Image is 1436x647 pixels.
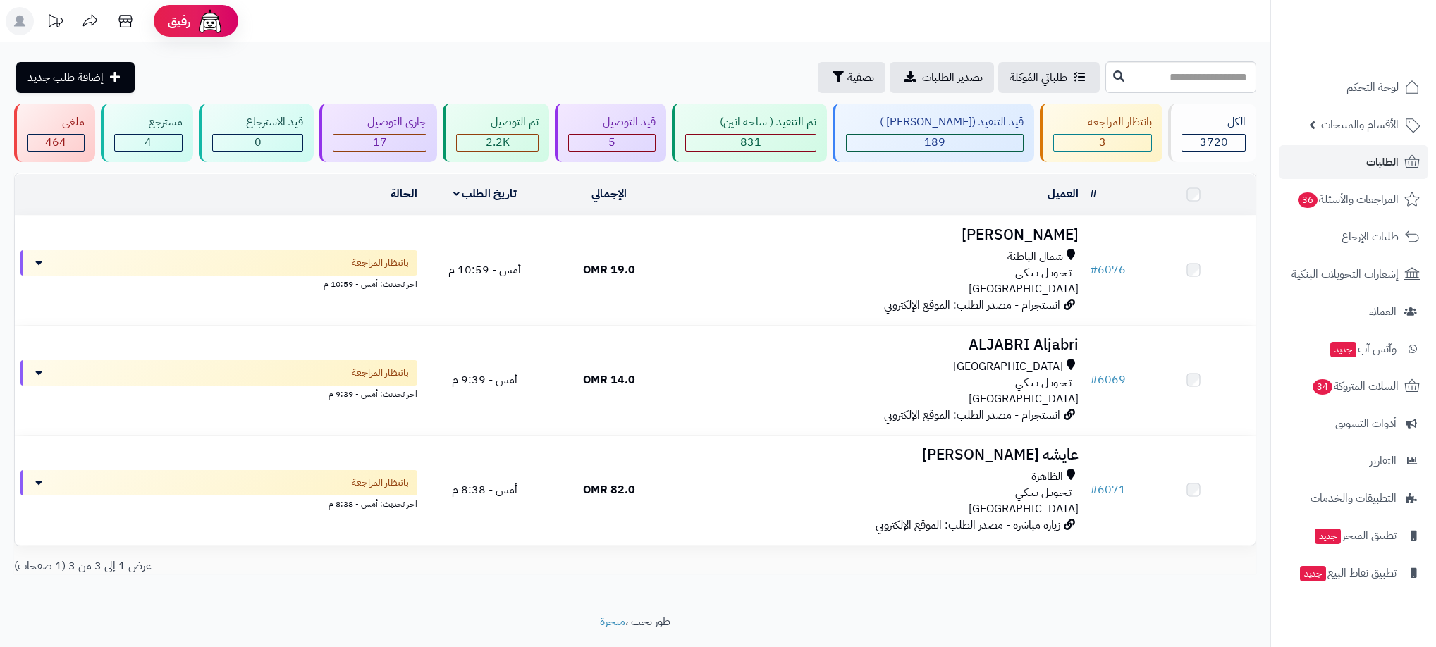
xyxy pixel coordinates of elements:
a: العملاء [1279,295,1428,328]
div: 17 [333,135,426,151]
a: طلبات الإرجاع [1279,220,1428,254]
span: أدوات التسويق [1335,414,1397,433]
span: انستجرام - مصدر الطلب: الموقع الإلكتروني [884,297,1060,314]
span: المراجعات والأسئلة [1296,190,1399,209]
span: 82.0 OMR [583,481,635,498]
a: قيد الاسترجاع 0 [196,104,317,162]
div: عرض 1 إلى 3 من 3 (1 صفحات) [4,558,635,574]
h3: عايشه [PERSON_NAME] [677,447,1079,463]
a: تطبيق المتجرجديد [1279,519,1428,553]
span: جديد [1315,529,1341,544]
span: الأقسام والمنتجات [1321,115,1399,135]
span: لوحة التحكم [1346,78,1399,97]
div: 4 [115,135,182,151]
span: 189 [924,134,945,151]
span: طلباتي المُوكلة [1010,69,1067,86]
a: العميل [1048,185,1079,202]
span: التطبيقات والخدمات [1311,488,1397,508]
span: تـحـويـل بـنـكـي [1015,265,1072,281]
a: إضافة طلب جديد [16,62,135,93]
a: مسترجع 4 [98,104,196,162]
a: الطلبات [1279,145,1428,179]
span: 14.0 OMR [583,371,635,388]
span: انستجرام - مصدر الطلب: الموقع الإلكتروني [884,407,1060,424]
div: قيد التوصيل [568,114,656,130]
a: تم التنفيذ ( ساحة اتين) 831 [669,104,830,162]
div: 5 [569,135,655,151]
a: تصدير الطلبات [890,62,994,93]
span: 3 [1099,134,1106,151]
div: ملغي [27,114,85,130]
span: التقارير [1370,451,1397,471]
div: 0 [213,135,303,151]
span: رفيق [168,13,190,30]
span: 2.2K [486,134,510,151]
div: بانتظار المراجعة [1053,114,1152,130]
span: تطبيق نقاط البيع [1299,563,1397,583]
a: متجرة [600,613,625,630]
span: # [1090,371,1098,388]
span: السلات المتروكة [1311,376,1399,396]
span: 464 [45,134,66,151]
a: التقارير [1279,444,1428,478]
a: # [1090,185,1097,202]
a: المراجعات والأسئلة36 [1279,183,1428,216]
a: قيد التوصيل 5 [552,104,669,162]
img: ai-face.png [196,7,224,35]
span: جديد [1330,342,1356,357]
button: تصفية [818,62,885,93]
span: أمس - 9:39 م [452,371,517,388]
span: الطلبات [1366,152,1399,172]
span: 831 [740,134,761,151]
h3: ALJABRI Aljabri [677,337,1079,353]
a: طلباتي المُوكلة [998,62,1100,93]
span: تـحـويـل بـنـكـي [1015,375,1072,391]
a: بانتظار المراجعة 3 [1037,104,1165,162]
span: بانتظار المراجعة [352,476,409,490]
a: أدوات التسويق [1279,407,1428,440]
span: # [1090,261,1098,278]
a: تطبيق نقاط البيعجديد [1279,556,1428,590]
span: إضافة طلب جديد [27,69,104,86]
div: اخر تحديث: أمس - 8:38 م [20,495,417,510]
a: قيد التنفيذ ([PERSON_NAME] ) 189 [830,104,1038,162]
div: جاري التوصيل [333,114,426,130]
a: جاري التوصيل 17 [317,104,440,162]
a: لوحة التحكم [1279,70,1428,104]
span: 36 [1298,192,1318,208]
a: تم التوصيل 2.2K [440,104,552,162]
span: 3720 [1200,134,1228,151]
div: 189 [847,135,1024,151]
span: 0 [254,134,262,151]
a: إشعارات التحويلات البنكية [1279,257,1428,291]
div: قيد التنفيذ ([PERSON_NAME] ) [846,114,1024,130]
span: العملاء [1369,302,1397,321]
div: الكل [1182,114,1246,130]
span: [GEOGRAPHIC_DATA] [953,359,1063,375]
div: اخر تحديث: أمس - 9:39 م [20,386,417,400]
h3: [PERSON_NAME] [677,227,1079,243]
a: #6076 [1090,261,1126,278]
span: [GEOGRAPHIC_DATA] [969,281,1079,297]
span: 19.0 OMR [583,261,635,278]
a: الإجمالي [591,185,627,202]
div: قيد الاسترجاع [212,114,304,130]
span: تصفية [847,69,874,86]
span: # [1090,481,1098,498]
div: تم التوصيل [456,114,539,130]
div: 464 [28,135,84,151]
span: تطبيق المتجر [1313,526,1397,546]
span: أمس - 10:59 م [448,261,521,278]
a: #6069 [1090,371,1126,388]
a: التطبيقات والخدمات [1279,481,1428,515]
img: logo-2.png [1340,39,1423,69]
div: مسترجع [114,114,183,130]
span: 5 [608,134,615,151]
span: بانتظار المراجعة [352,366,409,380]
span: 34 [1313,379,1332,395]
div: تم التنفيذ ( ساحة اتين) [685,114,816,130]
a: تحديثات المنصة [37,7,73,39]
span: تصدير الطلبات [922,69,983,86]
a: #6071 [1090,481,1126,498]
span: إشعارات التحويلات البنكية [1291,264,1399,284]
